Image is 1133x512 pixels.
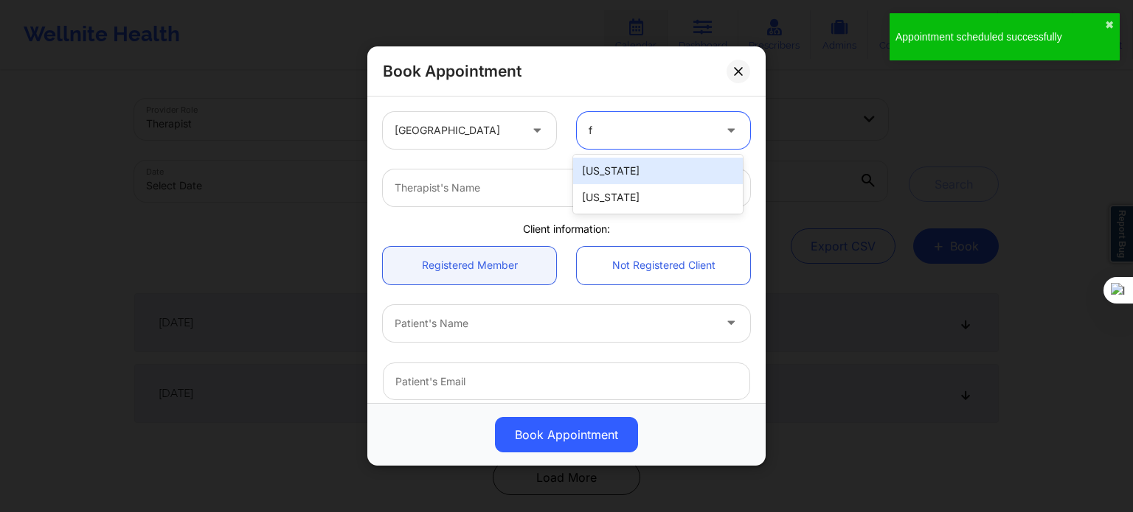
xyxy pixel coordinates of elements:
[395,112,519,149] div: [GEOGRAPHIC_DATA]
[577,247,750,284] a: Not Registered Client
[573,184,743,211] div: [US_STATE]
[373,222,760,236] div: Client information:
[573,158,743,184] div: [US_STATE]
[1105,19,1114,31] button: close
[383,362,750,400] input: Patient's Email
[495,417,638,452] button: Book Appointment
[895,29,1105,44] div: Appointment scheduled successfully
[383,61,522,81] h2: Book Appointment
[383,247,556,284] a: Registered Member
